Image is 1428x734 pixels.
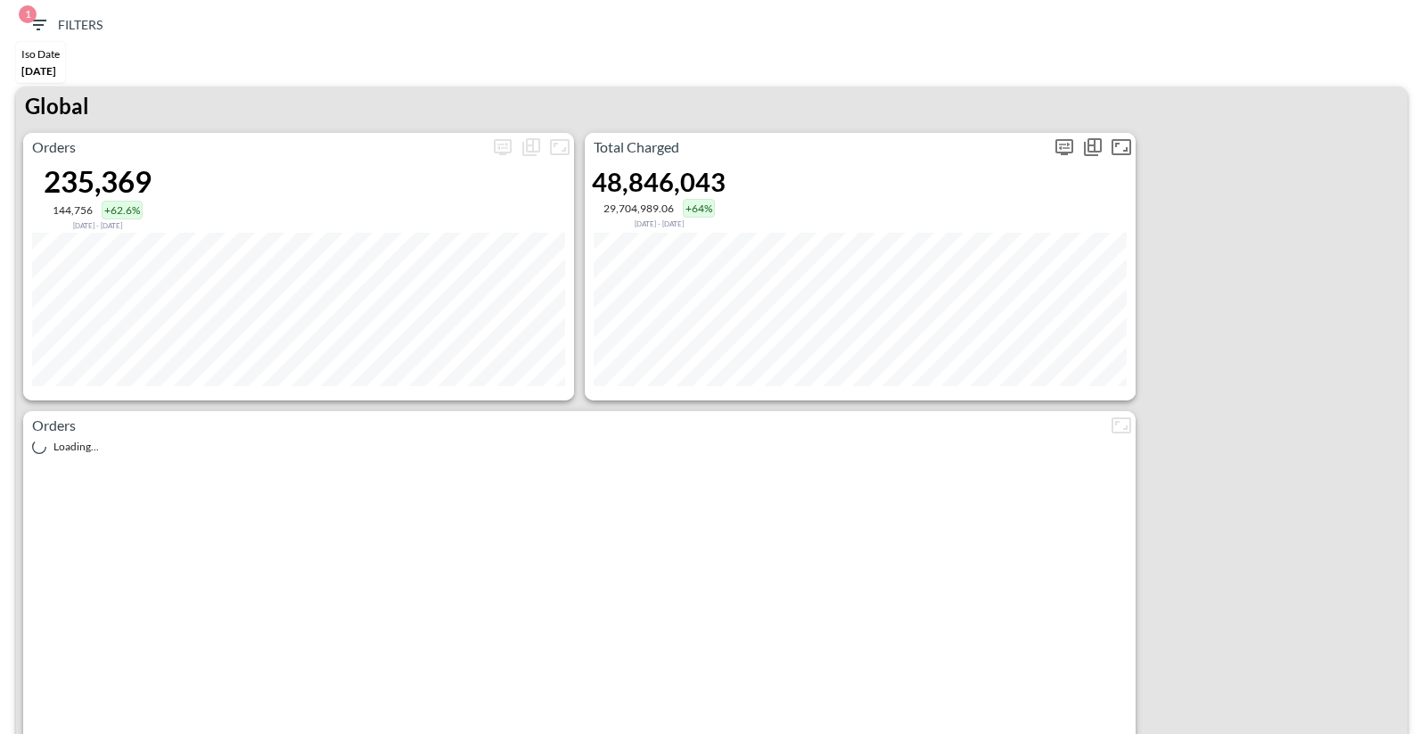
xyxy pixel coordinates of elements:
div: Show as… [517,133,546,161]
button: Fullscreen [1107,133,1136,161]
p: Global [25,90,89,122]
p: Orders [23,136,488,158]
div: Compared to Dec 05, 2024 - May 01, 2025 [44,219,152,230]
div: Compared to Dec 05, 2024 - May 01, 2025 [592,218,726,228]
span: [DATE] [21,64,56,78]
div: Iso Date [21,47,60,61]
button: more [488,133,517,161]
div: +62.6% [102,201,143,219]
div: 29,704,989.06 [603,202,674,215]
p: Total Charged [585,136,1050,158]
span: Display settings [488,133,517,161]
button: Fullscreen [546,133,574,161]
span: Filters [28,14,103,37]
div: 48,846,043 [592,166,726,197]
div: +64% [683,199,715,218]
p: Orders [23,415,1107,436]
span: 1 [19,5,37,23]
span: Display settings [1050,133,1079,161]
button: Fullscreen [1107,411,1136,440]
div: Loading... [32,440,1127,454]
button: more [1050,133,1079,161]
div: 235,369 [44,163,152,199]
button: 1Filters [21,9,110,42]
div: Show as… [1079,133,1107,161]
div: 144,756 [53,203,93,217]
